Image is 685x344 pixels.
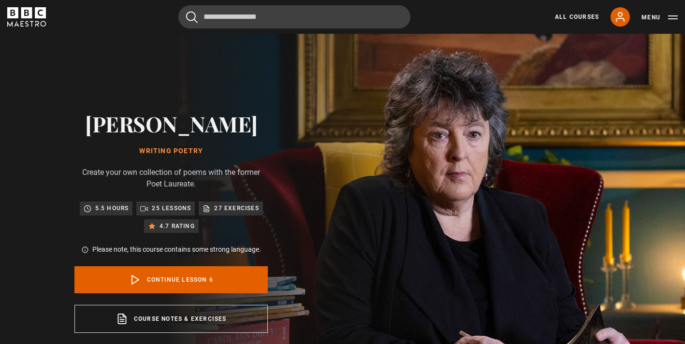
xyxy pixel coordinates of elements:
a: All Courses [555,13,599,21]
input: Search [178,5,410,29]
svg: BBC Maestro [7,7,46,27]
button: Submit the search query [186,11,198,23]
p: 27 exercises [214,203,259,213]
h2: [PERSON_NAME] [74,111,268,136]
a: Continue lesson 6 [74,266,268,293]
p: Please note, this course contains some strong language. [92,244,261,255]
button: Toggle navigation [641,13,678,22]
p: 4.7 rating [160,221,195,231]
h1: Writing Poetry [74,147,268,155]
a: Course notes & exercises [74,305,268,333]
p: 5.5 hours [95,203,129,213]
p: Create your own collection of poems with the former Poet Laureate. [74,167,268,190]
p: 25 lessons [152,203,191,213]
